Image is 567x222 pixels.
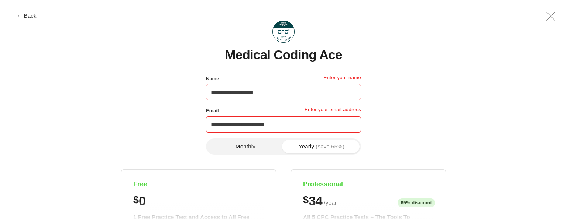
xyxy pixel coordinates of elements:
p: Enter your name [324,74,361,84]
input: Name [206,84,361,100]
p: Enter your email address [305,106,361,116]
span: ← [17,13,22,18]
span: 0 [139,194,145,207]
button: ← Back [12,13,41,18]
button: Yearly(save 65%) [283,140,360,153]
span: $ [133,194,139,206]
span: / year [324,198,337,207]
span: $ [303,194,309,206]
span: 65% discount [398,198,435,208]
h4: Professional [303,180,434,188]
span: (save 65%) [316,144,344,149]
span: 34 [309,194,322,207]
input: Email [206,116,361,133]
h1: Medical Coding Ace [225,48,342,62]
label: Name [206,74,219,84]
img: Medical Coding Ace [272,21,295,43]
button: Monthly [207,140,283,153]
h4: Free [133,180,264,188]
label: Email [206,106,219,116]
